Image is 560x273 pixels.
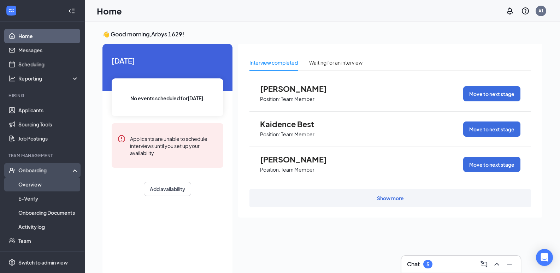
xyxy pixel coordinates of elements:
[309,59,362,66] div: Waiting for an interview
[18,259,68,266] div: Switch to admin view
[18,29,79,43] a: Home
[506,7,514,15] svg: Notifications
[407,260,420,268] h3: Chat
[260,119,338,129] span: Kaidence Best
[521,7,530,15] svg: QuestionInfo
[130,135,218,156] div: Applicants are unable to schedule interviews until you set up your availability.
[18,191,79,206] a: E-Verify
[260,84,338,93] span: [PERSON_NAME]
[18,234,79,248] a: Team
[18,220,79,234] a: Activity log
[281,96,314,102] p: Team Member
[491,259,502,270] button: ChevronUp
[130,94,205,102] span: No events scheduled for [DATE] .
[8,75,16,82] svg: Analysis
[18,248,79,262] a: Documents
[68,7,75,14] svg: Collapse
[18,43,79,57] a: Messages
[18,206,79,220] a: Onboarding Documents
[281,131,314,138] p: Team Member
[478,259,490,270] button: ComposeMessage
[538,8,544,14] div: A1
[102,30,542,38] h3: 👋 Good morning, Arbys 1629 !
[377,195,404,202] div: Show more
[426,261,429,267] div: 5
[260,155,338,164] span: [PERSON_NAME]
[18,75,79,82] div: Reporting
[97,5,122,17] h1: Home
[463,121,520,137] button: Move to next stage
[249,59,298,66] div: Interview completed
[463,86,520,101] button: Move to next stage
[8,167,16,174] svg: UserCheck
[8,7,15,14] svg: WorkstreamLogo
[8,93,77,99] div: Hiring
[480,260,488,268] svg: ComposeMessage
[18,167,73,174] div: Onboarding
[260,131,280,138] p: Position:
[18,131,79,146] a: Job Postings
[18,117,79,131] a: Sourcing Tools
[260,166,280,173] p: Position:
[8,153,77,159] div: Team Management
[144,182,191,196] button: Add availability
[463,157,520,172] button: Move to next stage
[281,166,314,173] p: Team Member
[504,259,515,270] button: Minimize
[8,259,16,266] svg: Settings
[112,55,223,66] span: [DATE]
[505,260,514,268] svg: Minimize
[117,135,126,143] svg: Error
[536,249,553,266] div: Open Intercom Messenger
[18,103,79,117] a: Applicants
[18,177,79,191] a: Overview
[493,260,501,268] svg: ChevronUp
[260,96,280,102] p: Position:
[18,57,79,71] a: Scheduling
